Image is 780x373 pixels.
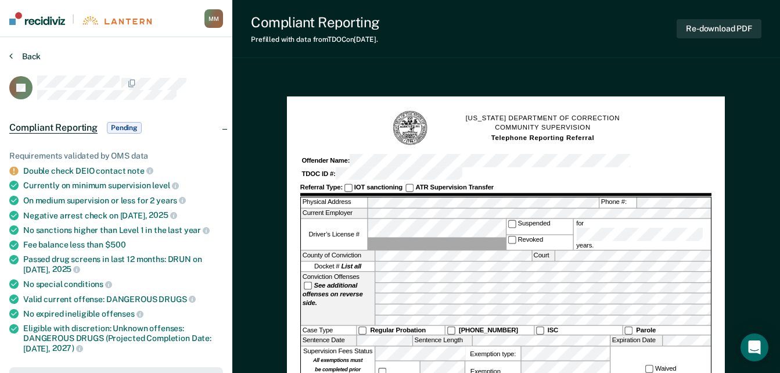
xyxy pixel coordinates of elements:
strong: ATR Supervision Transfer [416,184,494,191]
div: Open Intercom Messenger [741,333,768,361]
label: County of Conviction [301,250,375,260]
span: year [184,225,210,235]
span: conditions [64,279,112,289]
input: Suspended [508,220,516,228]
span: 2025 [149,210,177,220]
button: Re-download PDF [677,19,761,38]
strong: Referral Type: [300,184,343,191]
a: | [9,12,152,25]
input: ISC [536,327,544,335]
div: On medium supervision or less for 2 [23,195,223,206]
input: Regular Probation [358,327,366,335]
label: Current Employer [301,209,367,218]
div: Fee balance less than [23,240,223,250]
span: 2025 [52,264,80,274]
span: Docket # [314,262,361,271]
input: See additional offenses on reverse side. [304,282,312,290]
div: Double check DEIO contact note [23,166,223,176]
div: No expired ineligible [23,309,223,319]
label: Phone #: [600,198,637,207]
input: ATR Supervision Transfer [406,184,414,192]
strong: Regular Probation [371,327,426,334]
div: Compliant Reporting [251,14,380,31]
div: M M [204,9,223,28]
span: | [65,13,81,24]
strong: IOT sanctioning [354,184,402,191]
label: Suspended [506,219,573,234]
div: No sanctions higher than Level 1 in the last [23,225,223,235]
div: Requirements validated by OMS data [9,151,223,161]
strong: Parole [637,327,656,334]
span: offenses [102,309,143,318]
label: Expiration Date [611,336,663,346]
input: [PHONE_NUMBER] [447,327,455,335]
div: Passed drug screens in last 12 months: DRUN on [DATE], [23,254,223,274]
strong: Offender Name: [302,157,350,164]
strong: See additional offenses on reverse side. [303,282,363,307]
button: Back [9,51,41,62]
div: Currently on minimum supervision [23,180,223,191]
div: Eligible with discretion: Unknown offenses: DANGEROUS DRUGS (Projected Completion Date: [DATE], [23,324,223,353]
input: Waived [645,365,653,373]
label: Sentence Date [301,336,356,346]
span: years [156,196,186,205]
strong: Telephone Reporting Referral [491,134,595,142]
label: Exemption type: [465,347,520,361]
label: Sentence Length [413,336,472,346]
div: No special [23,279,223,289]
label: Court [532,250,554,260]
span: level [152,181,178,190]
span: Compliant Reporting [9,122,98,134]
div: Valid current offense: DANGEROUS [23,294,223,304]
div: Conviction Offenses [301,272,375,325]
input: for years. [577,228,703,241]
strong: [PHONE_NUMBER] [459,327,518,334]
span: $500 [105,240,125,249]
label: Driver’s License # [301,219,367,250]
img: TN Seal [392,110,429,146]
strong: TDOC ID #: [302,170,336,178]
button: MM [204,9,223,28]
img: Recidiviz [9,12,65,25]
strong: List all [342,263,362,270]
input: Parole [624,327,632,335]
label: for years. [575,219,710,250]
input: Revoked [508,235,516,243]
img: Lantern [81,16,152,25]
strong: ISC [548,327,558,334]
label: Physical Address [301,198,367,207]
div: Case Type [301,326,356,335]
div: Prefilled with data from TDOC on [DATE] . [251,35,380,44]
span: DRUGS [159,295,195,304]
h1: [US_STATE] DEPARTMENT OF CORRECTION COMMUNITY SUPERVISION [466,113,620,143]
div: Negative arrest check on [DATE], [23,210,223,221]
span: 2027) [52,343,83,353]
span: Pending [107,122,142,134]
input: IOT sanctioning [344,184,353,192]
label: Revoked [506,235,573,250]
